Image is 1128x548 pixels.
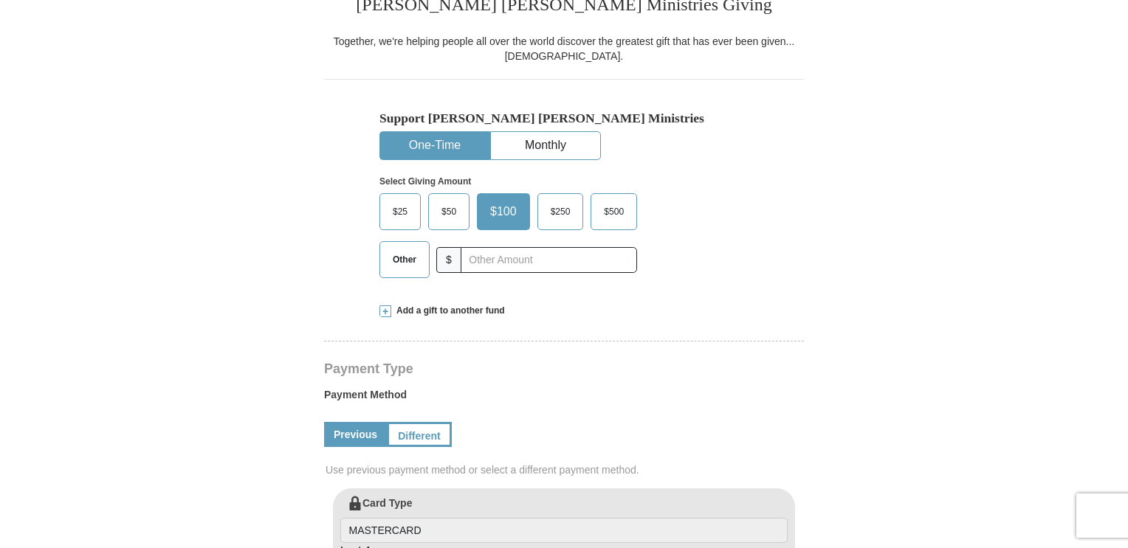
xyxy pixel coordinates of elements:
[385,249,424,271] span: Other
[434,201,464,223] span: $50
[379,111,749,126] h5: Support [PERSON_NAME] [PERSON_NAME] Ministries
[596,201,631,223] span: $500
[385,201,415,223] span: $25
[391,305,505,317] span: Add a gift to another fund
[436,247,461,273] span: $
[461,247,637,273] input: Other Amount
[326,462,805,477] span: Use previous payment method or select a different payment method.
[324,387,804,409] label: Payment Method
[340,496,788,543] label: Card Type
[324,34,804,63] div: Together, we're helping people all over the world discover the greatest gift that has ever been g...
[380,132,489,159] button: One-Time
[543,201,578,223] span: $250
[491,132,600,159] button: Monthly
[483,201,524,223] span: $100
[324,422,387,447] a: Previous
[324,363,804,375] h4: Payment Type
[379,176,471,187] strong: Select Giving Amount
[387,422,452,447] a: Different
[340,518,788,543] input: Card Type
